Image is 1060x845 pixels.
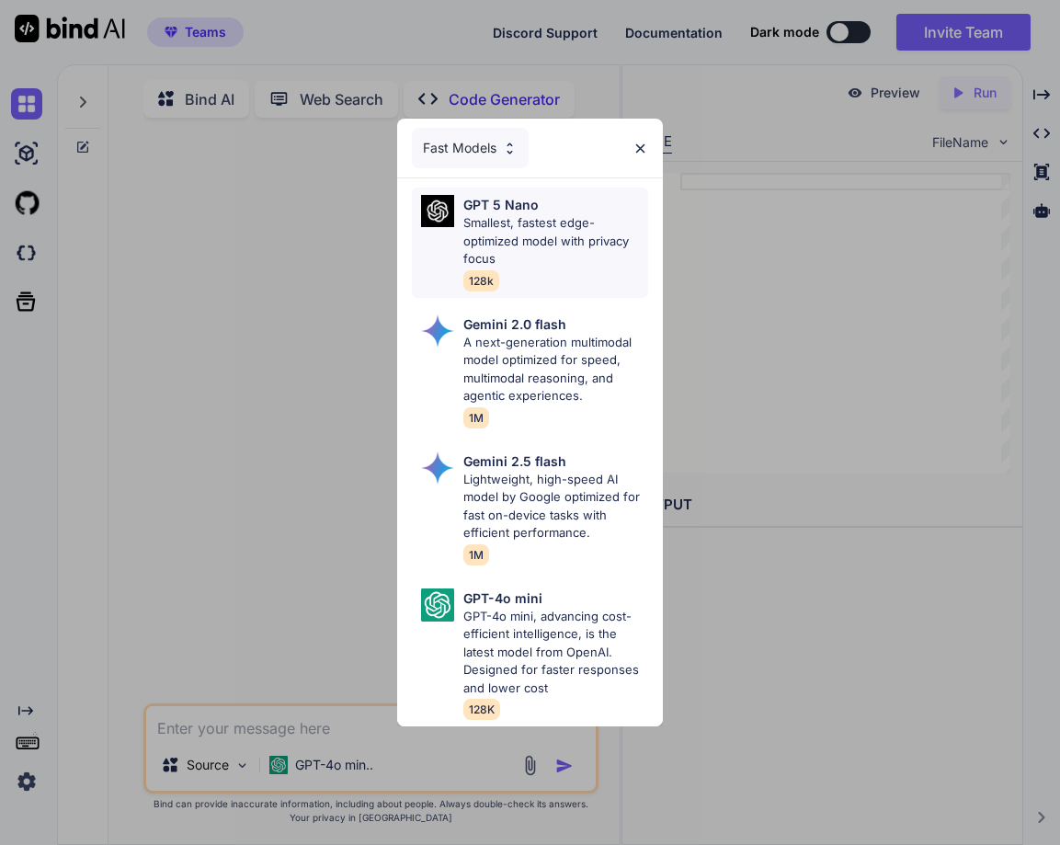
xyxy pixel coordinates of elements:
span: 1M [463,407,489,428]
img: Pick Models [421,195,454,227]
span: 1M [463,544,489,565]
p: A next-generation multimodal model optimized for speed, multimodal reasoning, and agentic experie... [463,334,647,405]
p: GPT-4o mini [463,588,542,608]
p: GPT-4o mini, advancing cost-efficient intelligence, is the latest model from OpenAI. Designed for... [463,608,647,698]
span: 128k [463,270,499,291]
img: Pick Models [502,141,518,156]
p: Smallest, fastest edge-optimized model with privacy focus [463,214,647,268]
span: 128K [463,699,500,720]
img: Pick Models [421,314,454,348]
div: Fast Models [412,128,529,168]
p: Gemini 2.5 flash [463,451,566,471]
p: Lightweight, high-speed AI model by Google optimized for fast on-device tasks with efficient perf... [463,471,647,542]
p: Gemini 2.0 flash [463,314,566,334]
img: close [633,141,648,156]
img: Pick Models [421,588,454,622]
img: Pick Models [421,451,454,485]
p: GPT 5 Nano [463,195,539,214]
